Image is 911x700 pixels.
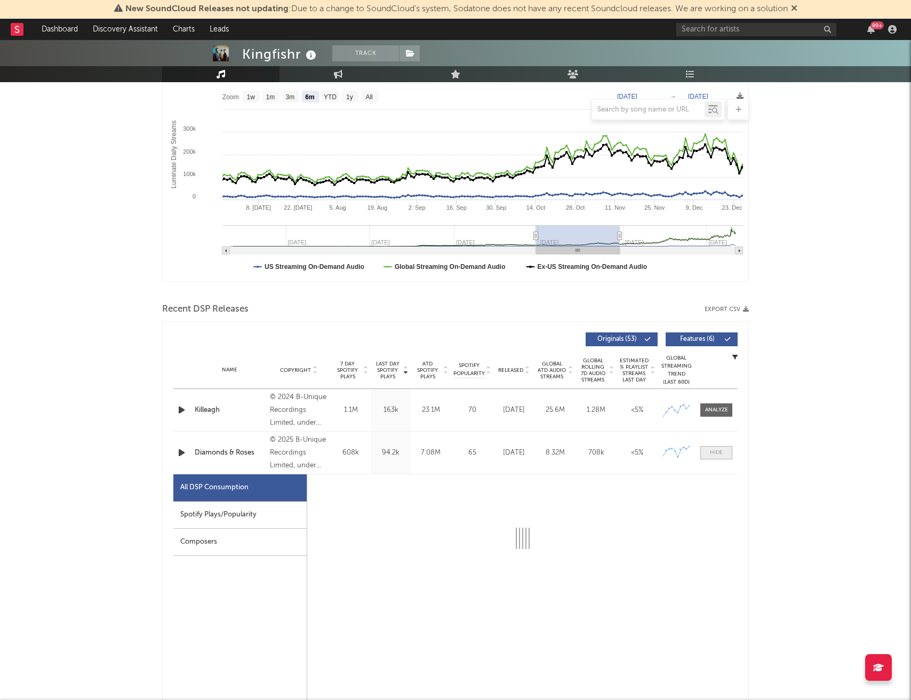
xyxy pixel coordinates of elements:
[592,106,705,114] input: Search by song name or URL
[183,171,196,177] text: 100k
[395,263,506,271] text: Global Streaming On-Demand Audio
[791,5,797,13] span: Dismiss
[125,5,788,13] span: : Due to a change to SoundCloud's system, Sodatone does not have any recent Soundcloud releases. ...
[373,405,408,416] div: 163k
[34,19,85,40] a: Dashboard
[365,93,372,101] text: All
[373,361,402,380] span: Last Day Spotify Plays
[333,361,362,380] span: 7 Day Spotify Plays
[246,204,271,211] text: 8. [DATE]
[330,204,346,211] text: 5. Aug
[453,405,491,416] div: 70
[453,362,485,378] span: Spotify Popularity
[537,448,573,458] div: 8.32M
[85,19,165,40] a: Discovery Assistant
[195,366,265,374] div: Name
[498,367,523,373] span: Released
[526,204,545,211] text: 14. Oct
[332,45,399,61] button: Track
[413,361,442,380] span: ATD Spotify Plays
[673,336,722,343] span: Features ( 6 )
[870,21,884,29] div: 99 +
[266,93,275,101] text: 1m
[163,68,748,281] svg: Luminate Daily Consumption
[486,204,506,211] text: 30. Sep
[619,405,655,416] div: <5%
[578,357,608,383] span: Global Rolling 7D Audio Streams
[686,204,703,211] text: 9. Dec
[676,23,836,36] input: Search for artists
[265,263,364,271] text: US Streaming On-Demand Audio
[593,336,642,343] span: Originals ( 53 )
[165,19,202,40] a: Charts
[162,303,249,316] span: Recent DSP Releases
[280,367,311,373] span: Copyright
[180,481,249,494] div: All DSP Consumption
[722,204,742,211] text: 23. Dec
[578,448,614,458] div: 708k
[670,93,676,100] text: →
[453,448,491,458] div: 65
[605,204,625,211] text: 11. Nov
[305,93,314,101] text: 6m
[705,306,749,313] button: Export CSV
[660,354,692,386] div: Global Streaming Trend (Last 60D)
[195,405,265,416] a: Killeagh
[566,204,585,211] text: 28. Oct
[537,361,566,380] span: Global ATD Audio Streams
[173,529,307,556] div: Composers
[222,93,239,101] text: Zoom
[367,204,387,211] text: 19. Aug
[125,5,289,13] span: New SoundCloud Releases not updating
[195,448,265,458] a: Diamonds & Roses
[496,405,532,416] div: [DATE]
[333,405,368,416] div: 1.1M
[324,93,337,101] text: YTD
[346,93,353,101] text: 1y
[413,448,448,458] div: 7.08M
[537,405,573,416] div: 25.6M
[170,121,178,188] text: Luminate Daily Streams
[617,93,637,100] text: [DATE]
[373,448,408,458] div: 94.2k
[688,93,708,100] text: [DATE]
[586,332,658,346] button: Originals(53)
[270,434,328,472] div: © 2025 B-Unique Recordings Limited, under exclusive license to Atlantic Recording Corporation
[867,25,875,34] button: 99+
[538,263,648,271] text: Ex-US Streaming On-Demand Audio
[193,193,196,200] text: 0
[183,125,196,132] text: 300k
[173,474,307,502] div: All DSP Consumption
[183,148,196,155] text: 200k
[496,448,532,458] div: [DATE]
[242,45,319,63] div: Kingfishr
[284,204,312,211] text: 22. [DATE]
[578,405,614,416] div: 1.28M
[173,502,307,529] div: Spotify Plays/Popularity
[202,19,236,40] a: Leads
[409,204,426,211] text: 2. Sep
[413,405,448,416] div: 23.1M
[619,357,649,383] span: Estimated % Playlist Streams Last Day
[666,332,738,346] button: Features(6)
[333,448,368,458] div: 608k
[247,93,255,101] text: 1w
[446,204,467,211] text: 16. Sep
[270,391,328,429] div: © 2024 B-Unique Recordings Limited, under exclusive license to Atlantic Recording Corporation
[286,93,295,101] text: 3m
[644,204,665,211] text: 25. Nov
[619,448,655,458] div: <5%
